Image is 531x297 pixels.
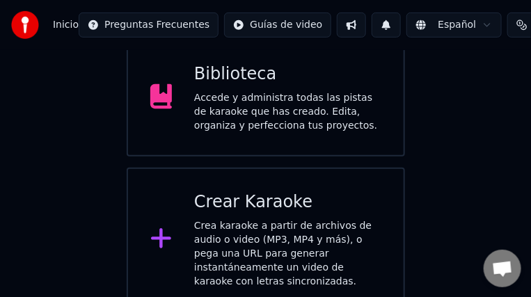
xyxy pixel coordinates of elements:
[53,18,79,32] nav: breadcrumb
[194,91,381,133] div: Accede y administra todas las pistas de karaoke que has creado. Edita, organiza y perfecciona tus...
[224,13,331,38] button: Guías de video
[484,250,521,287] div: Chat abierto
[194,219,381,289] div: Crea karaoke a partir de archivos de audio o video (MP3, MP4 y más), o pega una URL para generar ...
[53,18,79,32] span: Inicio
[194,191,381,214] div: Crear Karaoke
[79,13,219,38] button: Preguntas Frecuentes
[11,11,39,39] img: youka
[194,63,381,86] div: Biblioteca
